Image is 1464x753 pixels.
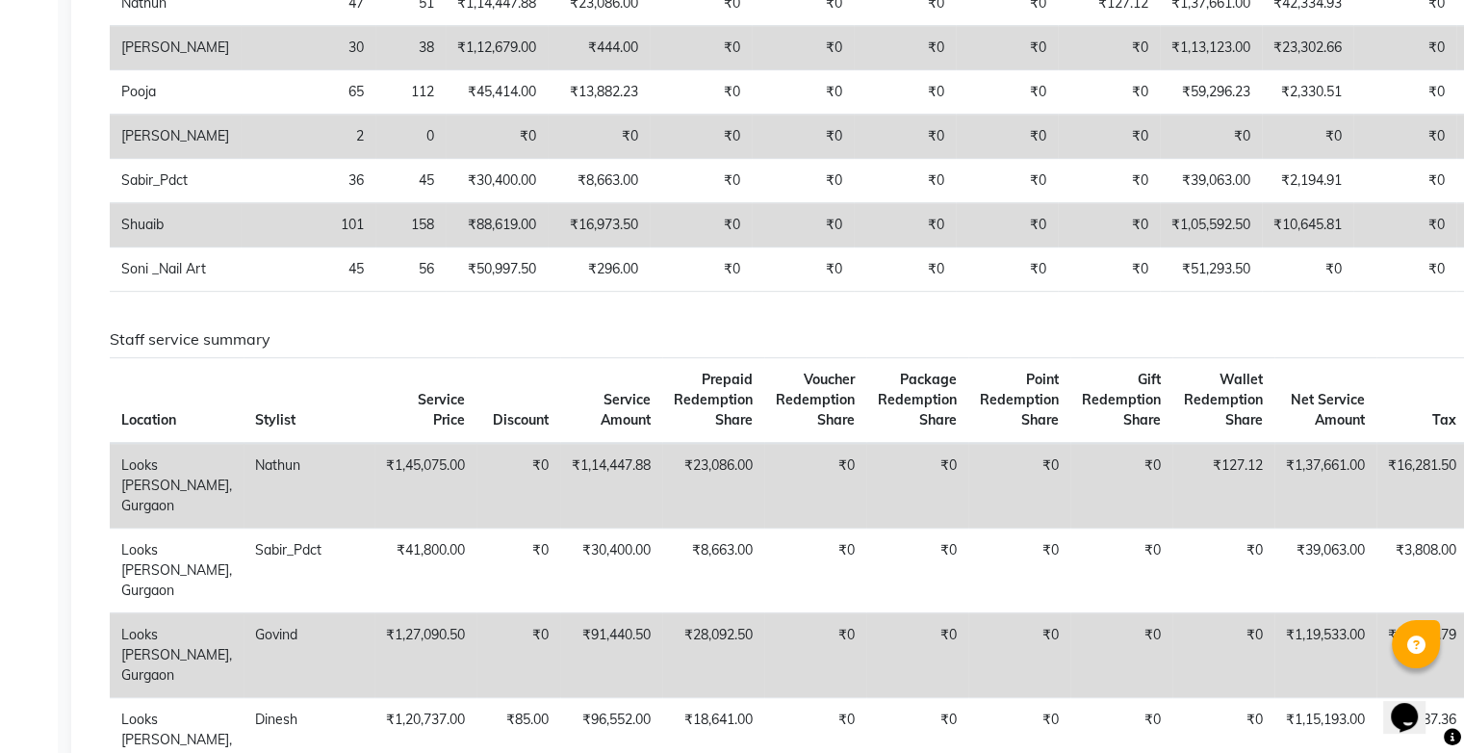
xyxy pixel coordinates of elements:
[1160,159,1262,203] td: ₹39,063.00
[1383,676,1445,734] iframe: chat widget
[374,443,476,529] td: ₹1,45,075.00
[1353,70,1456,115] td: ₹0
[764,612,866,697] td: ₹0
[662,528,764,612] td: ₹8,663.00
[752,159,854,203] td: ₹0
[110,612,244,697] td: Looks [PERSON_NAME], Gurgaon
[968,528,1070,612] td: ₹0
[110,203,241,247] td: Shuaib
[244,443,374,529] td: Nathun
[241,115,375,159] td: 2
[854,159,956,203] td: ₹0
[1172,612,1274,697] td: ₹0
[110,247,241,292] td: Soni _Nail Art
[1184,371,1263,428] span: Wallet Redemption Share
[375,159,446,203] td: 45
[374,612,476,697] td: ₹1,27,090.50
[476,612,560,697] td: ₹0
[662,612,764,697] td: ₹28,092.50
[1274,528,1376,612] td: ₹39,063.00
[244,528,374,612] td: Sabir_Pdct
[1262,203,1353,247] td: ₹10,645.81
[110,330,1423,349] h6: Staff service summary
[956,159,1058,203] td: ₹0
[1353,115,1456,159] td: ₹0
[878,371,957,428] span: Package Redemption Share
[1353,159,1456,203] td: ₹0
[650,247,752,292] td: ₹0
[241,203,375,247] td: 101
[560,528,662,612] td: ₹30,400.00
[110,26,241,70] td: [PERSON_NAME]
[375,115,446,159] td: 0
[1262,26,1353,70] td: ₹23,302.66
[110,528,244,612] td: Looks [PERSON_NAME], Gurgaon
[1172,528,1274,612] td: ₹0
[255,411,295,428] span: Stylist
[752,26,854,70] td: ₹0
[1160,115,1262,159] td: ₹0
[476,528,560,612] td: ₹0
[866,612,968,697] td: ₹0
[1353,247,1456,292] td: ₹0
[650,115,752,159] td: ₹0
[601,391,651,428] span: Service Amount
[241,247,375,292] td: 45
[1274,443,1376,529] td: ₹1,37,661.00
[752,70,854,115] td: ₹0
[662,443,764,529] td: ₹23,086.00
[1058,159,1160,203] td: ₹0
[956,26,1058,70] td: ₹0
[375,26,446,70] td: 38
[1070,528,1172,612] td: ₹0
[1262,159,1353,203] td: ₹2,194.91
[241,159,375,203] td: 36
[956,247,1058,292] td: ₹0
[650,203,752,247] td: ₹0
[1058,115,1160,159] td: ₹0
[446,70,548,115] td: ₹45,414.00
[752,115,854,159] td: ₹0
[446,203,548,247] td: ₹88,619.00
[650,159,752,203] td: ₹0
[956,115,1058,159] td: ₹0
[752,203,854,247] td: ₹0
[968,612,1070,697] td: ₹0
[1082,371,1161,428] span: Gift Redemption Share
[1432,411,1456,428] span: Tax
[476,443,560,529] td: ₹0
[548,159,650,203] td: ₹8,663.00
[1160,26,1262,70] td: ₹1,13,123.00
[548,115,650,159] td: ₹0
[375,70,446,115] td: 112
[1160,70,1262,115] td: ₹59,296.23
[854,70,956,115] td: ₹0
[980,371,1059,428] span: Point Redemption Share
[1058,70,1160,115] td: ₹0
[241,26,375,70] td: 30
[375,203,446,247] td: 158
[968,443,1070,529] td: ₹0
[1262,115,1353,159] td: ₹0
[854,115,956,159] td: ₹0
[110,159,241,203] td: Sabir_Pdct
[1262,247,1353,292] td: ₹0
[650,26,752,70] td: ₹0
[854,26,956,70] td: ₹0
[1160,203,1262,247] td: ₹1,05,592.50
[1058,26,1160,70] td: ₹0
[110,70,241,115] td: Pooja
[1172,443,1274,529] td: ₹127.12
[1291,391,1365,428] span: Net Service Amount
[866,443,968,529] td: ₹0
[956,203,1058,247] td: ₹0
[1353,203,1456,247] td: ₹0
[560,612,662,697] td: ₹91,440.50
[446,26,548,70] td: ₹1,12,679.00
[493,411,549,428] span: Discount
[446,115,548,159] td: ₹0
[1274,612,1376,697] td: ₹1,19,533.00
[374,528,476,612] td: ₹41,800.00
[375,247,446,292] td: 56
[674,371,753,428] span: Prepaid Redemption Share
